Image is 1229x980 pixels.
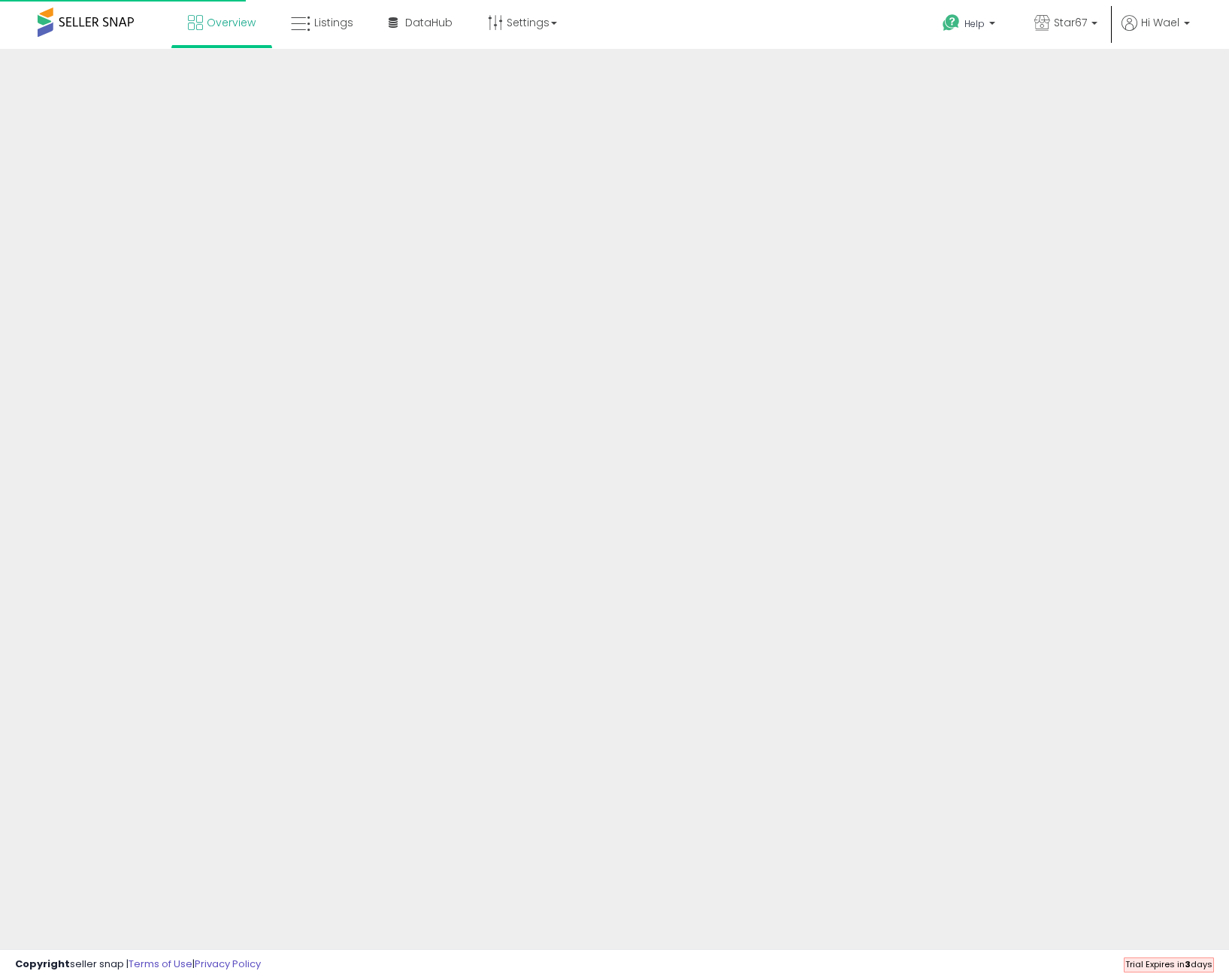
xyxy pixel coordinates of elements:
[1054,15,1087,30] span: Star67
[1141,15,1179,30] span: Hi Wael
[931,2,1010,49] a: Help
[405,15,453,30] span: DataHub
[964,17,985,30] span: Help
[1122,15,1190,49] a: Hi Wael
[314,15,353,30] span: Listings
[207,15,256,30] span: Overview
[942,14,961,32] i: Get Help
